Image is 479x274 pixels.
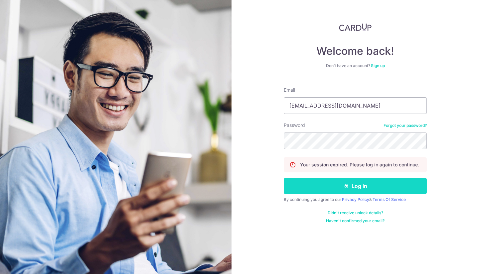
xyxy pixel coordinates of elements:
[284,122,305,129] label: Password
[284,97,427,114] input: Enter your Email
[371,63,385,68] a: Sign up
[284,45,427,58] h4: Welcome back!
[328,210,383,216] a: Didn't receive unlock details?
[284,63,427,68] div: Don’t have an account?
[342,197,369,202] a: Privacy Policy
[300,161,419,168] p: Your session expired. Please log in again to continue.
[284,87,295,93] label: Email
[326,218,385,224] a: Haven't confirmed your email?
[373,197,406,202] a: Terms Of Service
[384,123,427,128] a: Forgot your password?
[284,197,427,202] div: By continuing you agree to our &
[339,23,372,31] img: CardUp Logo
[284,178,427,194] button: Log in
